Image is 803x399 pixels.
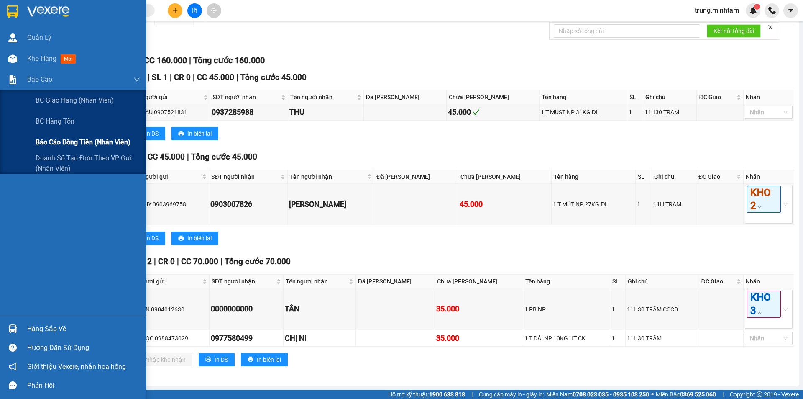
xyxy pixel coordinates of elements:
button: printerIn biên lai [241,353,288,366]
span: BC giao hàng (nhân viên) [36,95,114,106]
span: Giới thiệu Vexere, nhận hoa hồng [27,361,126,372]
div: LIÊN 0904012630 [137,305,208,314]
span: BC hàng tồn [36,116,74,126]
span: Báo cáo [27,74,52,85]
span: Doanh số tạo đơn theo VP gửi (nhân viên) [36,153,140,174]
span: Tên người nhận [290,172,366,181]
div: 1 [611,305,624,314]
button: caret-down [783,3,798,18]
span: 1 [755,4,758,10]
img: logo-vxr [7,5,18,18]
span: Tên người nhận [286,277,347,286]
span: ĐC Giao [698,172,735,181]
div: NGỌC 0988473029 [137,334,208,343]
sup: 1 [754,4,760,10]
div: Phản hồi [27,379,140,392]
button: printerIn biên lai [171,127,218,140]
img: icon-new-feature [749,7,757,14]
th: Chưa [PERSON_NAME] [447,90,539,104]
span: | [187,152,189,162]
th: Chưa [PERSON_NAME] [458,170,552,184]
td: 0000000000 [210,288,284,330]
strong: 0708 023 035 - 0935 103 250 [573,391,649,398]
td: 0937285988 [210,104,288,121]
span: trung.minhtam [688,5,746,15]
span: plus [172,8,178,13]
span: | [148,72,150,82]
th: Ghi chú [643,90,697,104]
div: 1 T MÚT NP 27KG ĐL [553,200,634,209]
input: Nhập số tổng đài [554,24,700,38]
span: Hỗ trợ kỹ thuật: [388,390,465,399]
th: Tên hàng [552,170,636,184]
button: printerIn biên lai [171,232,218,245]
div: Hàng sắp về [27,323,140,335]
span: down [133,76,140,83]
span: notification [9,363,17,371]
span: ĐC Giao [701,277,735,286]
button: printerIn DS [129,127,165,140]
span: CC 160.000 [144,55,187,65]
span: printer [248,356,253,363]
img: warehouse-icon [8,324,17,333]
strong: 0369 525 060 [680,391,716,398]
span: question-circle [9,344,17,352]
span: file-add [192,8,197,13]
span: CC 70.000 [181,257,218,266]
span: | [471,390,473,399]
div: Nhãn [746,277,792,286]
td: CHỊ NI [284,330,356,347]
span: | [220,257,222,266]
span: | [189,55,191,65]
div: 35.000 [436,303,522,315]
span: Tổng cước 160.000 [193,55,265,65]
span: mới [61,54,76,64]
div: THU [289,106,362,118]
div: Nhãn [746,172,792,181]
button: printerIn DS [199,353,235,366]
td: 0977580499 [210,330,284,347]
th: Chưa [PERSON_NAME] [435,275,523,288]
th: Đã [PERSON_NAME] [356,275,435,288]
span: | [170,72,172,82]
span: Người gửi [138,277,201,286]
div: Nhãn [746,93,792,102]
span: CR 0 [158,257,175,266]
th: SL [627,90,644,104]
span: Miền Nam [546,390,649,399]
td: TÂN [284,288,356,330]
div: 1 [629,108,642,117]
div: 1 PB NP [524,305,609,314]
span: SĐT người nhận [212,93,279,102]
button: Kết nối tổng đài [707,24,761,38]
span: Tổng cước 45.000 [240,72,307,82]
span: Miền Bắc [656,390,716,399]
span: | [177,257,179,266]
div: 1 T DÀI NP 10KG HT CK [524,334,609,343]
div: 0000000000 [211,303,282,315]
span: In biên lai [187,234,212,243]
div: 1 [611,334,624,343]
th: SL [610,275,626,288]
span: Quản Lý [27,32,51,43]
button: aim [207,3,221,18]
img: phone-icon [768,7,776,14]
span: caret-down [787,7,795,14]
button: file-add [187,3,202,18]
span: In DS [215,355,228,364]
span: | [154,257,156,266]
div: 0903007826 [210,198,286,210]
span: Tổng cước 45.000 [191,152,257,162]
span: printer [205,356,211,363]
img: warehouse-icon [8,33,17,42]
span: In DS [145,234,159,243]
strong: 1900 633 818 [429,391,465,398]
span: close [767,24,773,30]
span: aim [211,8,217,13]
span: CC 45.000 [148,152,185,162]
th: Đã [PERSON_NAME] [364,90,447,104]
span: CC 45.000 [197,72,234,82]
span: CR 0 [174,72,191,82]
div: Hướng dẫn sử dụng [27,342,140,354]
div: 45.000 [448,106,537,118]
